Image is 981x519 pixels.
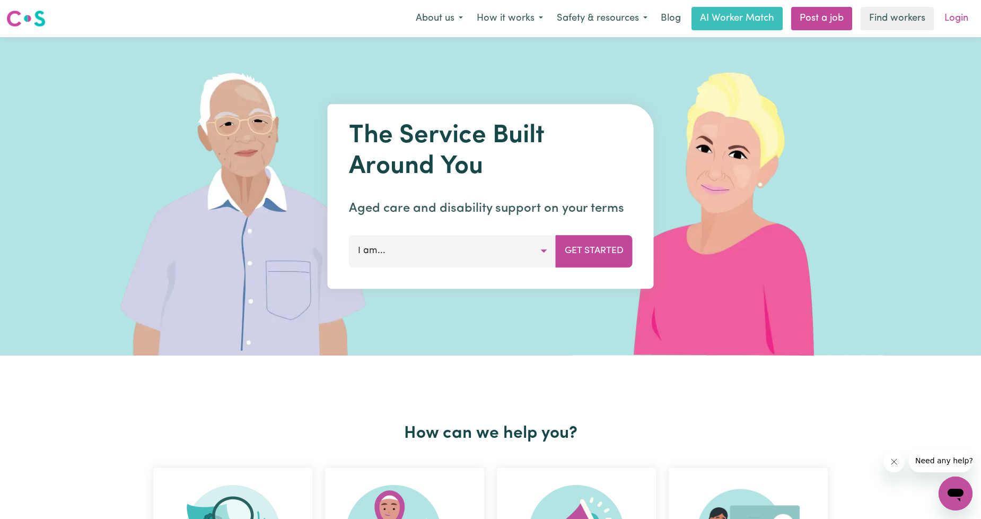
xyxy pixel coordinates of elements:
iframe: Button to launch messaging window [939,477,973,511]
button: About us [409,7,470,30]
button: I am... [349,235,556,267]
h1: The Service Built Around You [349,121,633,182]
button: Get Started [556,235,633,267]
a: Blog [654,7,687,30]
button: How it works [470,7,550,30]
p: Aged care and disability support on your terms [349,199,633,218]
a: Post a job [791,7,852,30]
a: Login [938,7,975,30]
span: Need any help? [6,7,64,16]
a: Find workers [861,7,934,30]
iframe: Message from company [909,449,973,472]
button: Safety & resources [550,7,654,30]
iframe: Close message [883,451,905,472]
img: Careseekers logo [6,9,46,28]
a: AI Worker Match [691,7,783,30]
h2: How can we help you? [147,423,834,444]
a: Careseekers logo [6,6,46,31]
